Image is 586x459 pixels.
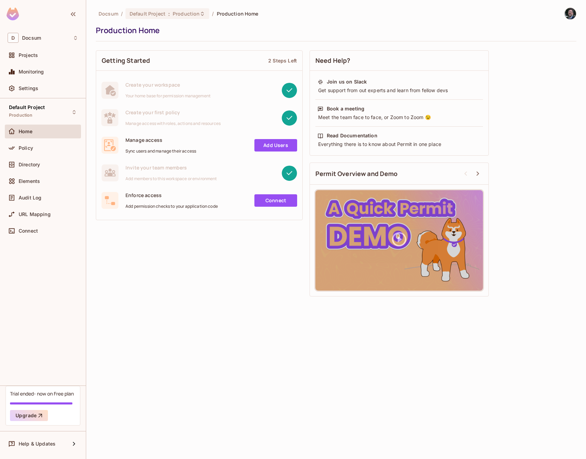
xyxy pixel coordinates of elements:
span: Your home base for permission management [125,93,211,99]
span: Manage access [125,137,196,143]
span: Monitoring [19,69,44,75]
span: Default Project [130,10,165,17]
a: Connect [254,194,297,207]
div: Get support from out experts and learn from fellow devs [317,87,481,94]
span: Sync users and manage their access [125,148,196,154]
span: Projects [19,52,38,58]
span: D [8,33,19,43]
div: Join us on Slack [327,78,367,85]
span: Directory [19,162,40,167]
span: Connect [19,228,38,234]
span: URL Mapping [19,212,51,217]
span: Home [19,129,33,134]
span: Add members to this workspace or environment [125,176,217,182]
span: Need Help? [315,56,351,65]
div: Trial ended- now on Free plan [10,390,74,397]
span: Default Project [9,105,45,110]
div: Production Home [96,25,573,36]
li: / [121,10,123,17]
span: : [168,11,170,17]
li: / [212,10,214,17]
img: Alex Leonov [565,8,576,19]
span: Enforce access [125,192,218,198]
span: Settings [19,86,38,91]
img: SReyMgAAAABJRU5ErkJggg== [7,8,19,20]
span: Workspace: Docsum [22,35,41,41]
span: Create your first policy [125,109,221,116]
div: Everything there is to know about Permit in one place [317,141,481,148]
span: Permit Overview and Demo [315,169,398,178]
span: Add permission checks to your application code [125,204,218,209]
div: Book a meeting [327,105,364,112]
span: Policy [19,145,33,151]
span: the active workspace [99,10,118,17]
span: Manage access with roles, actions and resources [125,121,221,126]
div: Meet the team face to face, or Zoom to Zoom 😉 [317,114,481,121]
span: Help & Updates [19,441,55,447]
span: Audit Log [19,195,41,201]
span: Invite your team members [125,164,217,171]
span: Elements [19,178,40,184]
a: Add Users [254,139,297,152]
div: Read Documentation [327,132,377,139]
span: Getting Started [102,56,150,65]
span: Production Home [217,10,259,17]
span: Production [173,10,200,17]
span: Production [9,113,33,118]
span: Create your workspace [125,81,211,88]
button: Upgrade [10,410,48,421]
div: 2 Steps Left [268,57,297,64]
